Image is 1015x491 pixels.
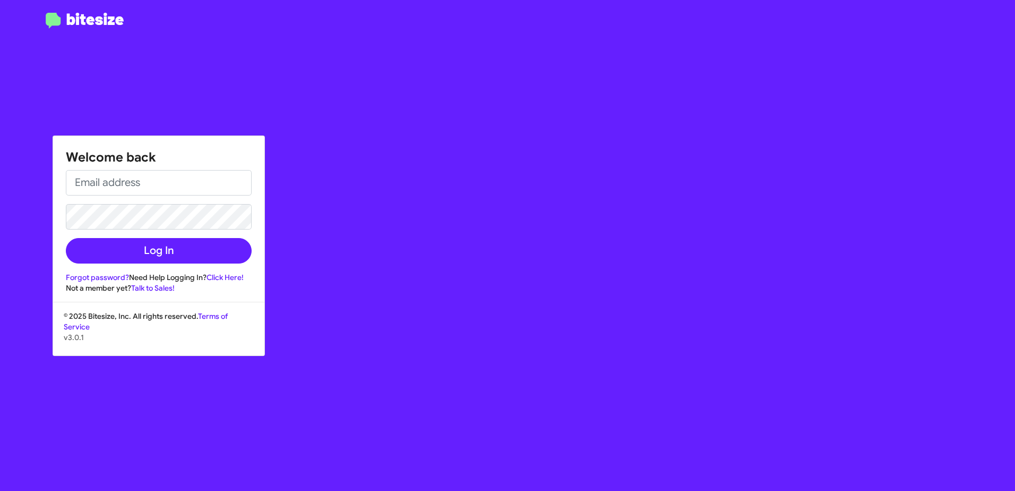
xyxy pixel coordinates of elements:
a: Terms of Service [64,311,228,332]
a: Forgot password? [66,273,129,282]
p: v3.0.1 [64,332,254,343]
a: Talk to Sales! [131,283,175,293]
div: Need Help Logging In? [66,272,252,283]
a: Click Here! [207,273,244,282]
button: Log In [66,238,252,264]
input: Email address [66,170,252,196]
div: © 2025 Bitesize, Inc. All rights reserved. [53,311,264,355]
div: Not a member yet? [66,283,252,293]
h1: Welcome back [66,149,252,166]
